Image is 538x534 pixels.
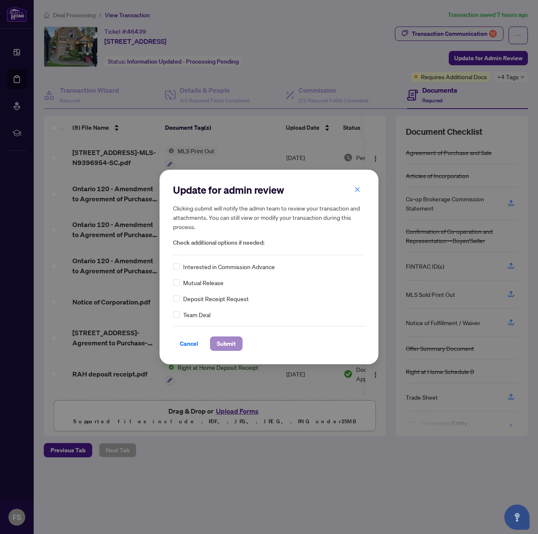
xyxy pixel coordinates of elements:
[210,336,242,351] button: Submit
[180,337,198,350] span: Cancel
[183,310,210,319] span: Team Deal
[173,336,205,351] button: Cancel
[354,187,360,192] span: close
[173,238,365,248] span: Check additional options if needed:
[183,278,224,287] span: Mutual Release
[173,183,365,197] h2: Update for admin review
[504,505,530,530] button: Open asap
[183,262,275,271] span: Interested in Commission Advance
[217,337,236,350] span: Submit
[173,203,365,231] h5: Clicking submit will notify the admin team to review your transaction and attachments. You can st...
[183,294,249,303] span: Deposit Receipt Request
